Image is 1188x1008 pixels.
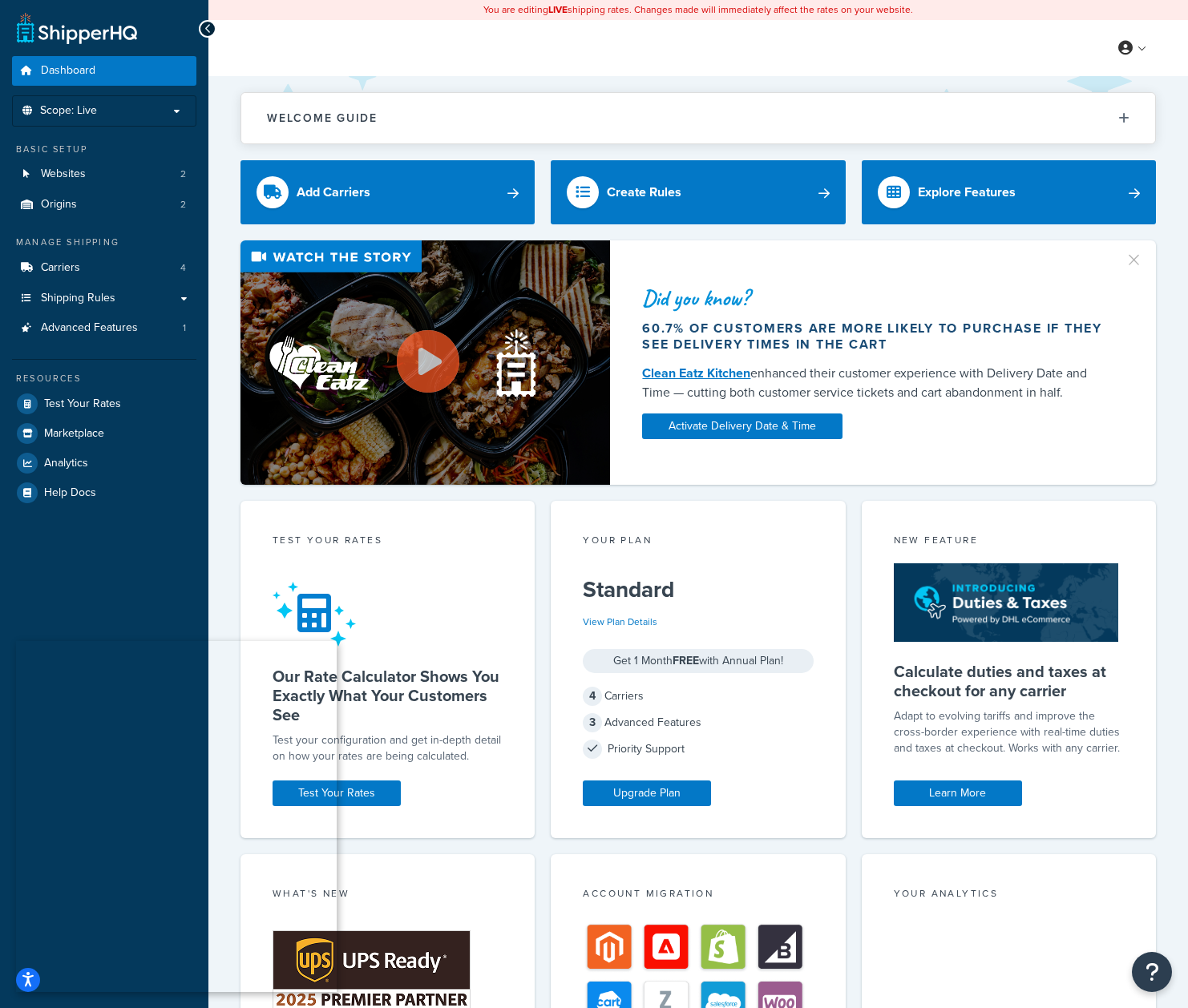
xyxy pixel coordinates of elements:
a: Websites2 [12,159,196,189]
h5: Calculate duties and taxes at checkout for any carrier [894,662,1124,700]
a: Marketplace [12,419,196,448]
span: Advanced Features [41,321,138,335]
div: Manage Shipping [12,236,196,249]
div: Did you know? [642,287,1117,309]
a: Advanced Features1 [12,313,196,343]
div: What's New [273,886,503,905]
a: Test Your Rates [273,780,401,806]
span: Carriers [41,261,80,275]
p: Adapt to evolving tariffs and improve the cross-border experience with real-time duties and taxes... [894,708,1124,756]
span: 4 [180,261,186,275]
div: Test your rates [273,533,503,551]
button: Welcome Guide [241,93,1155,143]
a: Create Rules [551,160,845,224]
div: Your Plan [583,533,813,551]
a: Upgrade Plan [583,780,711,806]
a: Shipping Rules [12,284,196,313]
div: 60.7% of customers are more likely to purchase if they see delivery times in the cart [642,321,1117,353]
span: Dashboard [41,64,95,78]
div: enhanced their customer experience with Delivery Date and Time — cutting both customer service ti... [642,364,1117,402]
div: Basic Setup [12,143,196,156]
span: Help Docs [44,486,96,500]
li: Carriers [12,253,196,283]
a: Learn More [894,780,1022,806]
strong: FREE [673,652,699,669]
div: Advanced Features [583,712,813,734]
a: Explore Features [862,160,1156,224]
b: LIVE [548,2,568,17]
span: 1 [183,321,186,335]
a: Add Carriers [240,160,535,224]
img: Video thumbnail [240,240,610,484]
h5: Our Rate Calculator Shows You Exactly What Your Customers See [273,667,503,724]
a: Clean Eatz Kitchen [642,364,750,382]
a: Analytics [12,449,196,478]
button: Open Resource Center [1132,952,1172,992]
span: Scope: Live [40,104,97,118]
li: Advanced Features [12,313,196,343]
span: Test Your Rates [44,397,121,411]
span: Marketplace [44,427,104,441]
a: Origins2 [12,190,196,220]
div: Explore Features [918,181,1016,204]
span: Websites [41,167,86,181]
a: View Plan Details [583,615,657,629]
a: Carriers4 [12,253,196,283]
div: Account Migration [583,886,813,905]
span: Analytics [44,457,88,470]
span: 2 [180,167,186,181]
div: Test your configuration and get in-depth detail on how your rates are being calculated. [273,732,503,764]
span: Shipping Rules [41,292,115,305]
span: 2 [180,198,186,212]
li: Origins [12,190,196,220]
a: Dashboard [12,56,196,86]
li: Websites [12,159,196,189]
a: Help Docs [12,478,196,507]
div: Carriers [583,685,813,708]
span: Origins [41,198,77,212]
h5: Standard [583,577,813,603]
div: New Feature [894,533,1124,551]
span: 4 [583,687,602,706]
div: Your Analytics [894,886,1124,905]
span: 3 [583,713,602,732]
div: Get 1 Month with Annual Plan! [583,649,813,673]
a: Test Your Rates [12,389,196,418]
h2: Welcome Guide [267,112,378,124]
div: Priority Support [583,738,813,760]
a: Activate Delivery Date & Time [642,413,843,439]
div: Resources [12,372,196,385]
div: Add Carriers [297,181,370,204]
div: Create Rules [607,181,681,204]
